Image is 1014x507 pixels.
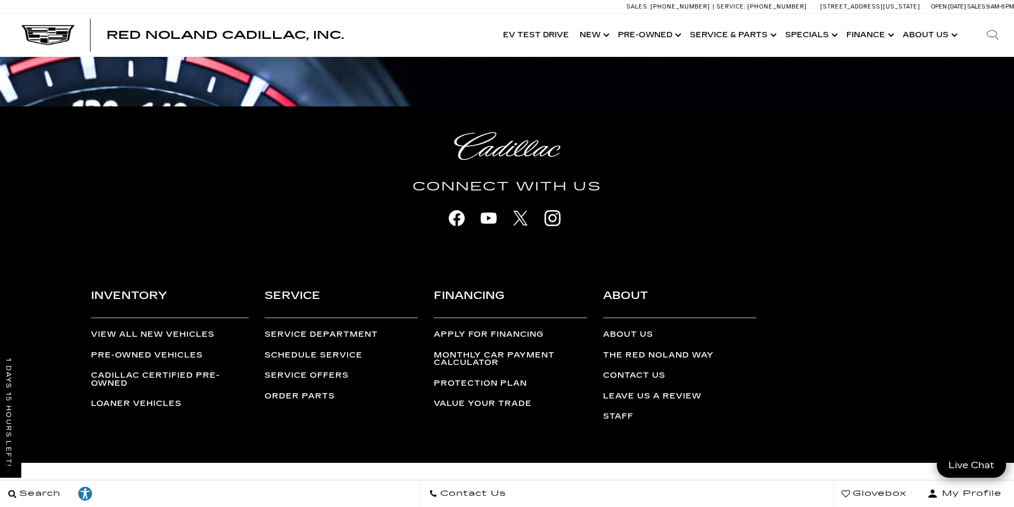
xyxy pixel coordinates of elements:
[574,14,613,56] a: New
[91,352,248,359] a: Pre-Owned Vehicles
[539,205,566,231] a: instagram
[434,400,587,408] a: Value Your Trade
[454,132,560,160] img: Cadillac Light Heritage Logo
[69,480,102,507] a: Explore your accessibility options
[967,3,986,10] span: Sales:
[716,3,746,10] span: Service:
[603,352,756,359] a: The Red Noland Way
[443,205,470,231] a: facebook
[937,453,1006,478] a: Live Chat
[603,331,756,338] a: About Us
[603,287,756,318] h3: About
[438,486,506,501] span: Contact Us
[91,400,248,408] a: Loaner Vehicles
[603,413,756,420] a: Staff
[17,486,61,501] span: Search
[265,393,418,400] a: Order Parts
[915,480,1014,507] button: Open user profile menu
[841,14,897,56] a: Finance
[971,14,1014,56] div: Search
[685,14,780,56] a: Service & Parts
[91,287,248,318] h3: Inventory
[850,486,906,501] span: Glovebox
[498,14,574,56] a: EV Test Drive
[434,380,587,387] a: Protection Plan
[897,14,961,56] a: About Us
[69,486,101,502] div: Explore your accessibility options
[650,3,710,10] span: [PHONE_NUMBER]
[164,132,851,160] a: Cadillac Light Heritage Logo
[91,372,248,387] a: Cadillac Certified Pre-Owned
[21,25,75,45] img: Cadillac Dark Logo with Cadillac White Text
[91,331,248,338] a: View All New Vehicles
[713,4,810,10] a: Service: [PHONE_NUMBER]
[986,3,1014,10] span: 9 AM-6 PM
[938,486,1002,501] span: My Profile
[421,480,515,507] a: Contact Us
[265,352,418,359] a: Schedule Service
[747,3,807,10] span: [PHONE_NUMBER]
[265,372,418,379] a: Service Offers
[106,29,344,41] span: Red Noland Cadillac, Inc.
[507,205,534,231] a: X
[106,30,344,40] a: Red Noland Cadillac, Inc.
[943,459,1000,471] span: Live Chat
[780,14,841,56] a: Specials
[626,4,713,10] a: Sales: [PHONE_NUMBER]
[613,14,685,56] a: Pre-Owned
[603,372,756,379] a: Contact Us
[475,205,502,231] a: youtube
[434,331,587,338] a: Apply for Financing
[265,331,418,338] a: Service Department
[434,287,587,318] h3: Financing
[833,480,915,507] a: Glovebox
[164,177,851,196] h4: Connect With Us
[434,352,587,367] a: Monthly Car Payment Calculator
[931,3,966,10] span: Open [DATE]
[265,287,418,318] h3: Service
[820,3,920,10] a: [STREET_ADDRESS][US_STATE]
[603,393,756,400] a: Leave Us a Review
[626,3,649,10] span: Sales:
